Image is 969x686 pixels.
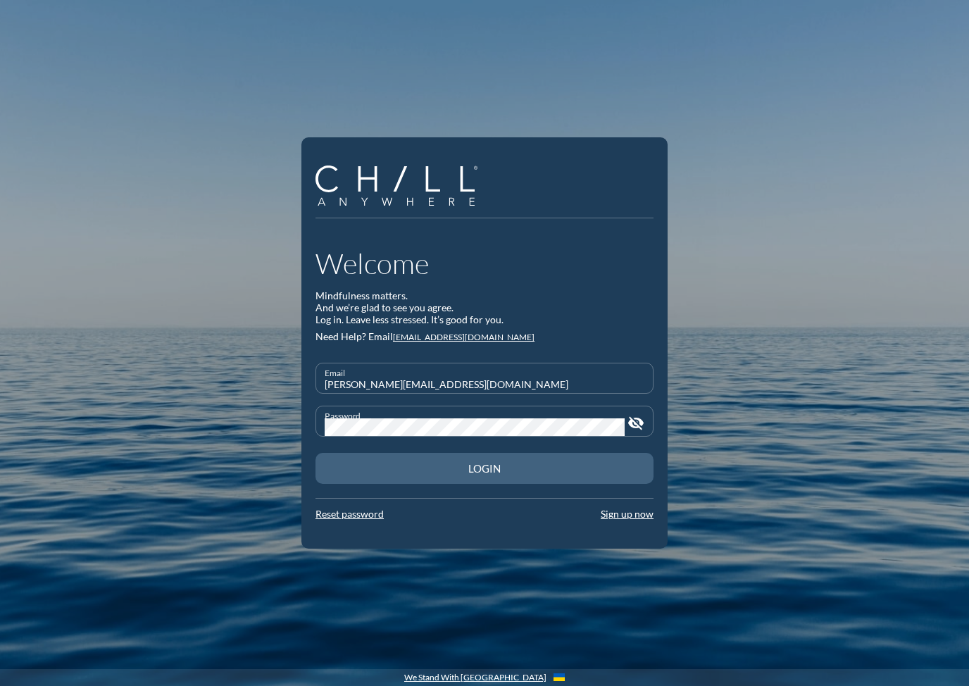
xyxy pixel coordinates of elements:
a: Company Logo [315,166,488,208]
a: We Stand With [GEOGRAPHIC_DATA] [404,673,546,682]
img: Flag_of_Ukraine.1aeecd60.svg [554,673,565,681]
i: visibility_off [627,415,644,432]
h1: Welcome [315,247,654,280]
input: Email [325,375,644,393]
div: Mindfulness matters. And we’re glad to see you agree. Log in. Leave less stressed. It’s good for ... [315,290,654,325]
a: Sign up now [601,508,654,520]
img: Company Logo [315,166,477,206]
span: Need Help? Email [315,330,393,342]
a: Reset password [315,508,384,520]
button: Login [315,453,654,484]
input: Password [325,418,625,436]
div: Login [340,462,629,475]
a: [EMAIL_ADDRESS][DOMAIN_NAME] [393,332,534,342]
